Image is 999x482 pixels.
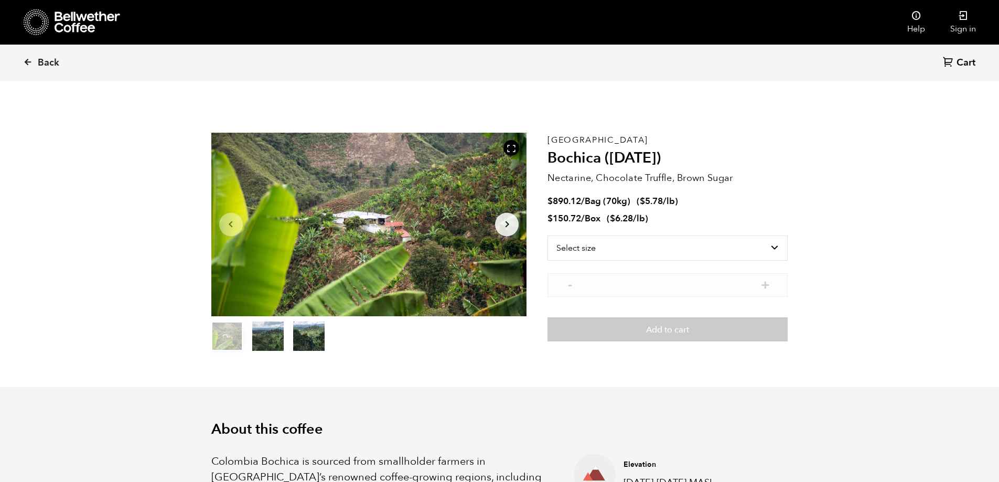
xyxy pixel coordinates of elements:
span: Back [38,57,59,69]
a: Cart [943,56,978,70]
span: $ [547,195,553,207]
bdi: 5.78 [640,195,663,207]
h4: Elevation [624,459,723,470]
button: - [563,279,576,289]
bdi: 150.72 [547,212,581,224]
span: Cart [957,57,975,69]
span: $ [640,195,645,207]
span: ( ) [637,195,678,207]
h2: About this coffee [211,421,788,438]
button: Add to cart [547,317,788,341]
span: /lb [633,212,645,224]
span: Bag (70kg) [585,195,630,207]
bdi: 890.12 [547,195,581,207]
span: Box [585,212,600,224]
span: $ [547,212,553,224]
span: / [581,195,585,207]
button: + [759,279,772,289]
bdi: 6.28 [610,212,633,224]
span: ( ) [607,212,648,224]
span: /lb [663,195,675,207]
span: $ [610,212,615,224]
span: / [581,212,585,224]
h2: Bochica ([DATE]) [547,149,788,167]
p: Nectarine, Chocolate Truffle, Brown Sugar [547,171,788,185]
